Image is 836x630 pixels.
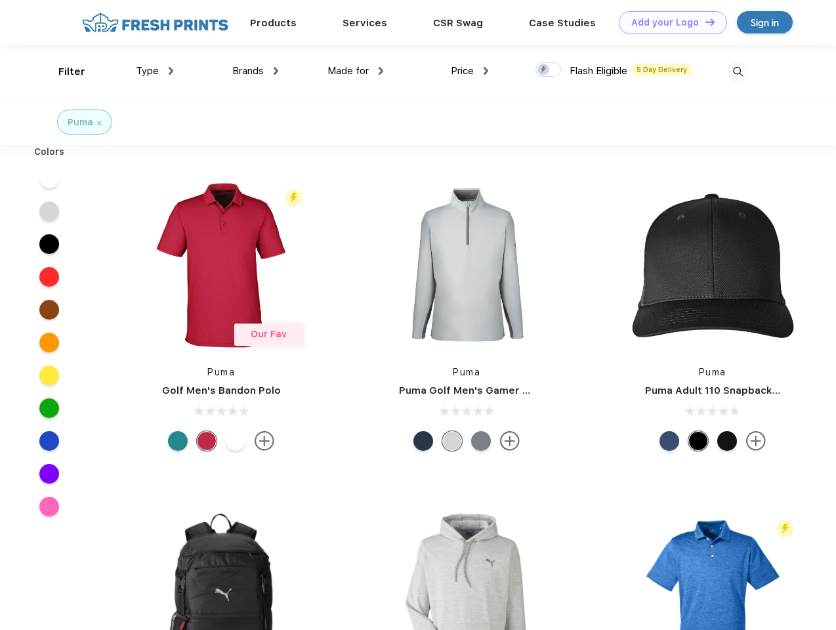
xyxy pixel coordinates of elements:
a: Puma Golf Men's Gamer Golf Quarter-Zip [399,385,606,396]
img: DT [705,18,715,26]
a: CSR Swag [433,17,483,29]
span: Brands [232,65,264,77]
div: Green Lagoon [168,431,188,451]
img: dropdown.png [169,67,173,75]
div: Filter [58,64,85,79]
a: Sign in [737,11,793,33]
img: more.svg [746,431,766,451]
div: Bright White [226,431,245,451]
img: flash_active_toggle.svg [776,520,794,537]
span: 5 Day Delivery [633,64,691,75]
img: desktop_search.svg [727,61,749,83]
span: Our Fav [251,329,287,339]
a: Golf Men's Bandon Polo [162,385,281,396]
div: Add your Logo [631,17,699,28]
img: func=resize&h=266 [379,178,554,352]
div: Navy Blazer [413,431,433,451]
img: fo%20logo%202.webp [78,11,232,34]
img: more.svg [255,431,274,451]
img: filter_cancel.svg [97,121,102,125]
div: Quiet Shade [471,431,491,451]
span: Type [136,65,159,77]
span: Price [451,65,474,77]
div: Pma Blk Pma Blk [688,431,708,451]
img: more.svg [500,431,520,451]
a: Puma [699,367,726,377]
a: Puma [207,367,235,377]
a: Products [250,17,297,29]
div: Puma [68,115,93,129]
img: func=resize&h=266 [134,178,308,352]
div: Colors [24,145,75,159]
img: dropdown.png [274,67,278,75]
img: flash_active_toggle.svg [285,189,303,207]
img: dropdown.png [484,67,488,75]
span: Made for [327,65,369,77]
div: Pma Blk with Pma Blk [717,431,737,451]
div: Ski Patrol [197,431,217,451]
img: func=resize&h=266 [625,178,800,352]
img: dropdown.png [379,67,383,75]
a: Services [343,17,387,29]
span: Flash Eligible [570,65,627,77]
div: Peacoat Qut Shd [659,431,679,451]
div: High Rise [442,431,462,451]
div: Sign in [751,15,779,30]
a: Puma [453,367,480,377]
